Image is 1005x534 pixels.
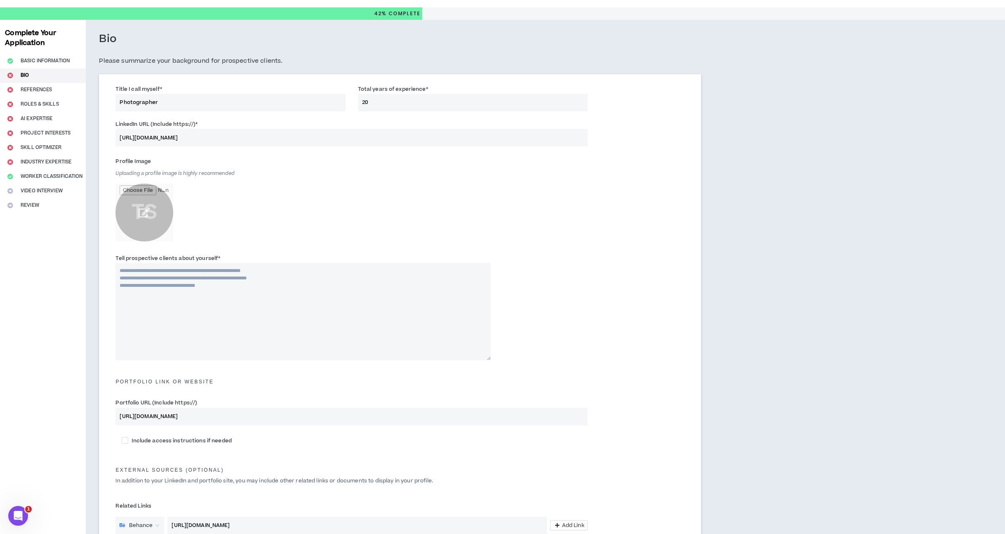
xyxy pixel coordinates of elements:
h5: Portfolio Link or Website [109,379,690,385]
span: In addition to your LinkedIn and portfolio site, you may include other related links or documents... [115,477,433,484]
label: Tell prospective clients about yourself [115,252,220,265]
h5: Please summarize your background for prospective clients. [99,56,701,66]
span: Related Links [115,502,151,510]
span: 1 [25,506,32,513]
label: Profile Image [115,155,151,168]
span: Include access instructions if needed [128,437,235,444]
h3: Bio [99,32,117,46]
iframe: Intercom live chat [8,506,28,526]
label: Total years of experience [358,83,428,96]
span: Behance [129,519,153,532]
input: LinkedIn URL [115,129,587,146]
button: Add Link [550,520,588,530]
input: Portfolio URL [115,408,587,425]
label: LinkedIn URL (Include https://) [115,118,198,131]
h5: External Sources (optional) [109,467,690,473]
label: Portfolio URL (Include https://) [115,396,197,409]
p: 42% [374,7,421,20]
span: Add Link [562,522,584,529]
input: e.g. Creative Director, Digital Strategist, etc. [115,94,345,111]
span: Complete [387,10,421,17]
input: Years [358,94,588,111]
label: Title I call myself [115,83,162,96]
span: Uploading a profile image is highly recommended [115,170,235,177]
h3: Complete Your Application [2,28,84,48]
